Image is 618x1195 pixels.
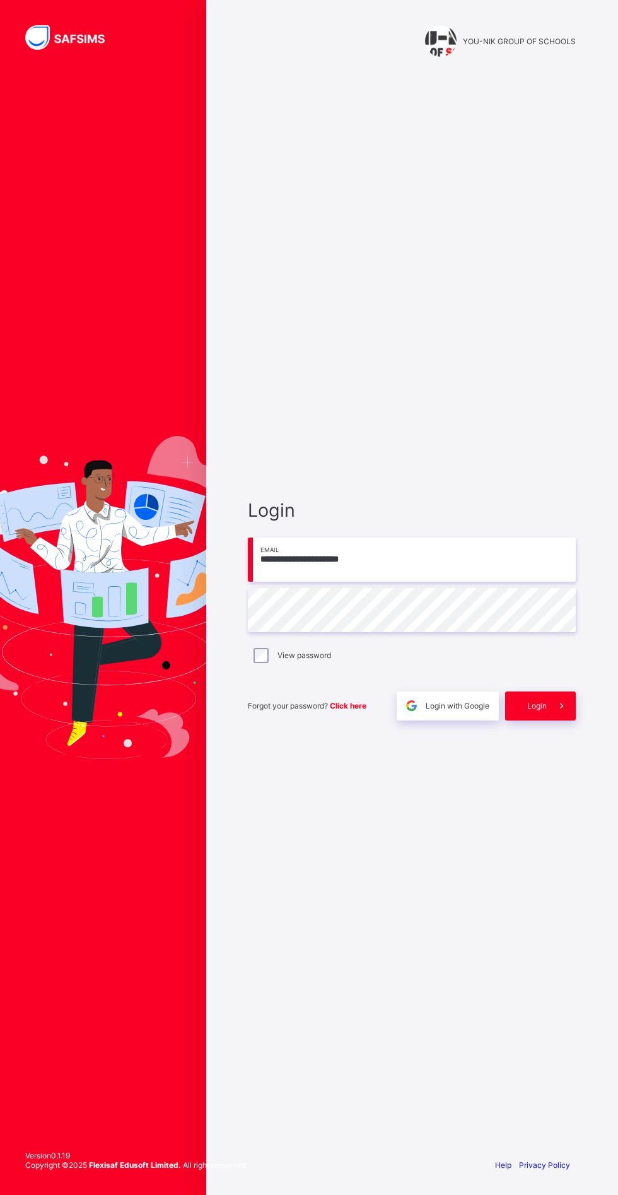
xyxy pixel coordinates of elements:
[25,25,120,50] img: SAFSIMS Logo
[330,701,366,710] a: Click here
[89,1160,181,1170] strong: Flexisaf Edusoft Limited.
[519,1160,570,1170] a: Privacy Policy
[248,701,366,710] span: Forgot your password?
[463,37,576,46] span: YOU-NIK GROUP OF SCHOOLS
[248,499,576,521] span: Login
[404,698,419,713] img: google.396cfc9801f0270233282035f929180a.svg
[527,701,547,710] span: Login
[25,1151,248,1160] span: Version 0.1.19
[277,650,331,660] label: View password
[25,1160,248,1170] span: Copyright © 2025 All rights reserved.
[495,1160,511,1170] a: Help
[426,701,489,710] span: Login with Google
